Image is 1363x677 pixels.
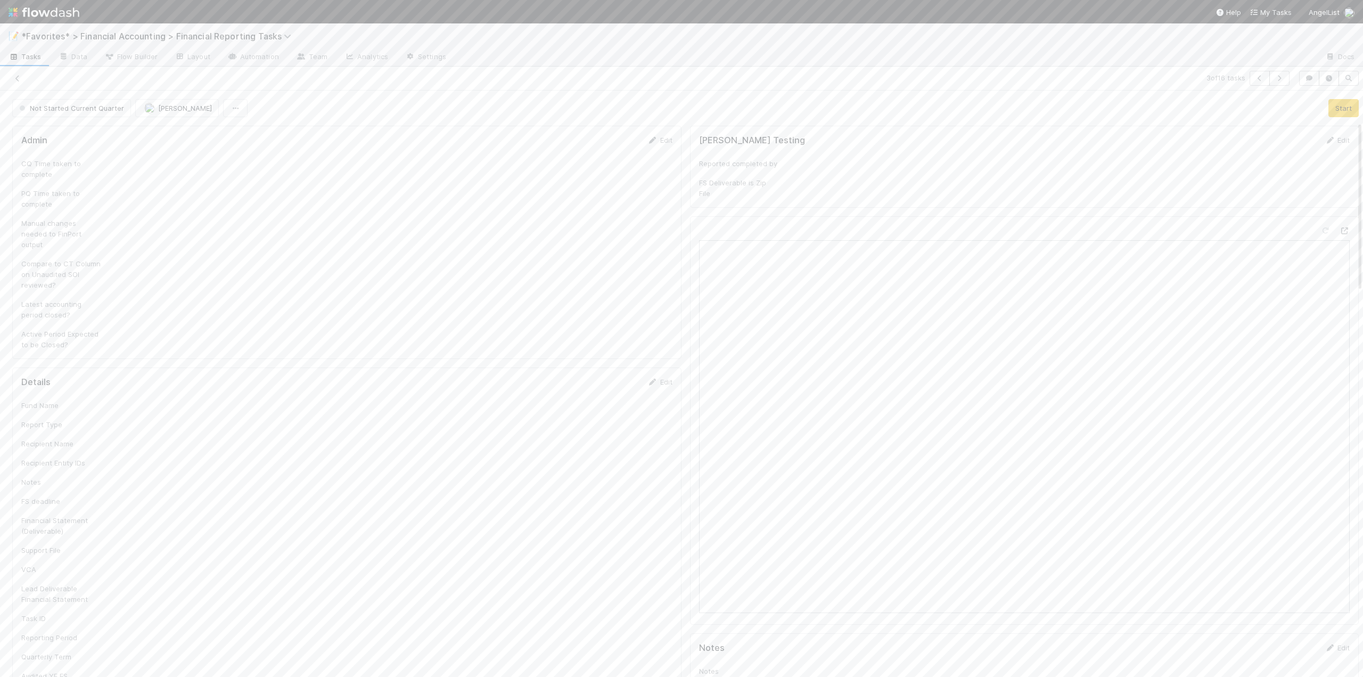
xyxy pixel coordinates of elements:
[9,3,79,21] img: logo-inverted-e16ddd16eac7371096b0.svg
[21,218,101,250] div: Manual changes needed to FinPort output
[50,49,96,66] a: Data
[21,651,101,662] div: Quarterly Term
[104,51,158,62] span: Flow Builder
[9,51,42,62] span: Tasks
[699,177,779,199] div: FS Deliverable is Zip File
[1328,99,1359,117] button: Start
[21,613,101,624] div: Task ID
[699,643,725,654] h5: Notes
[1250,7,1292,18] a: My Tasks
[21,419,101,430] div: Report Type
[21,31,297,42] span: *Favorites* > Financial Accounting > Financial Reporting Tasks
[166,49,219,66] a: Layout
[21,458,101,468] div: Recipient Entity IDs
[21,515,101,536] div: Financial Statement (Deliverable)
[1309,8,1340,17] span: AngelList
[1344,7,1354,18] img: avatar_705f3a58-2659-4f93-91ad-7a5be837418b.png
[21,258,101,290] div: Compare to CT Column on Unaudited SOI reviewed?
[21,299,101,320] div: Latest accounting period closed?
[144,103,155,113] img: avatar_705f3a58-2659-4f93-91ad-7a5be837418b.png
[21,496,101,507] div: FS deadline
[21,158,101,180] div: CQ Time taken to complete
[12,99,131,117] button: Not Started Current Quarter
[158,104,212,112] span: [PERSON_NAME]
[219,49,288,66] a: Automation
[21,135,47,146] h5: Admin
[21,329,101,350] div: Active Period Expected to be Closed?
[17,104,124,112] span: Not Started Current Quarter
[21,377,51,388] h5: Details
[21,400,101,411] div: Fund Name
[288,49,336,66] a: Team
[397,49,455,66] a: Settings
[135,99,219,117] button: [PERSON_NAME]
[21,438,101,449] div: Recipient Name
[21,583,101,605] div: Lead Deliverable Financial Statement
[699,158,779,169] div: Reported completed by
[96,49,166,66] a: Flow Builder
[21,545,101,556] div: Support File
[9,31,19,40] span: 📝
[1206,72,1245,83] span: 3 of 16 tasks
[21,632,101,643] div: Reporting Period
[1325,136,1350,144] a: Edit
[647,378,672,386] a: Edit
[699,666,779,676] div: Notes
[699,135,805,146] h5: [PERSON_NAME] Testing
[336,49,397,66] a: Analytics
[647,136,672,144] a: Edit
[21,188,101,209] div: PQ Time taken to complete
[1325,643,1350,652] a: Edit
[21,564,101,575] div: VCA
[21,477,101,487] div: Notes
[1216,7,1241,18] div: Help
[1250,8,1292,17] span: My Tasks
[1317,49,1363,66] a: Docs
